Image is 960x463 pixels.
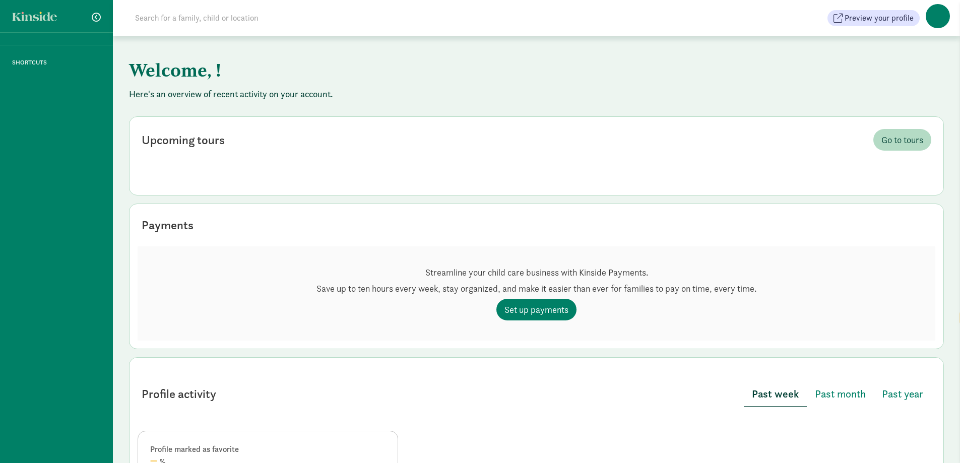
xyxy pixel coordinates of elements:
[504,303,568,316] span: Set up payments
[827,10,920,26] button: Preview your profile
[129,88,944,100] p: Here's an overview of recent activity on your account.
[752,386,799,402] span: Past week
[845,12,914,24] span: Preview your profile
[316,283,756,295] p: Save up to ten hours every week, stay organized, and make it easier than ever for families to pay...
[807,382,874,406] button: Past month
[142,385,216,403] div: Profile activity
[142,131,225,149] div: Upcoming tours
[882,386,923,402] span: Past year
[881,133,923,147] span: Go to tours
[316,267,756,279] p: Streamline your child care business with Kinside Payments.
[150,443,386,455] div: Profile marked as favorite
[496,299,577,320] a: Set up payments
[142,216,194,234] div: Payments
[874,382,931,406] button: Past year
[873,129,931,151] a: Go to tours
[129,52,628,88] h1: Welcome, !
[744,382,807,407] button: Past week
[129,8,412,28] input: Search for a family, child or location
[815,386,866,402] span: Past month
